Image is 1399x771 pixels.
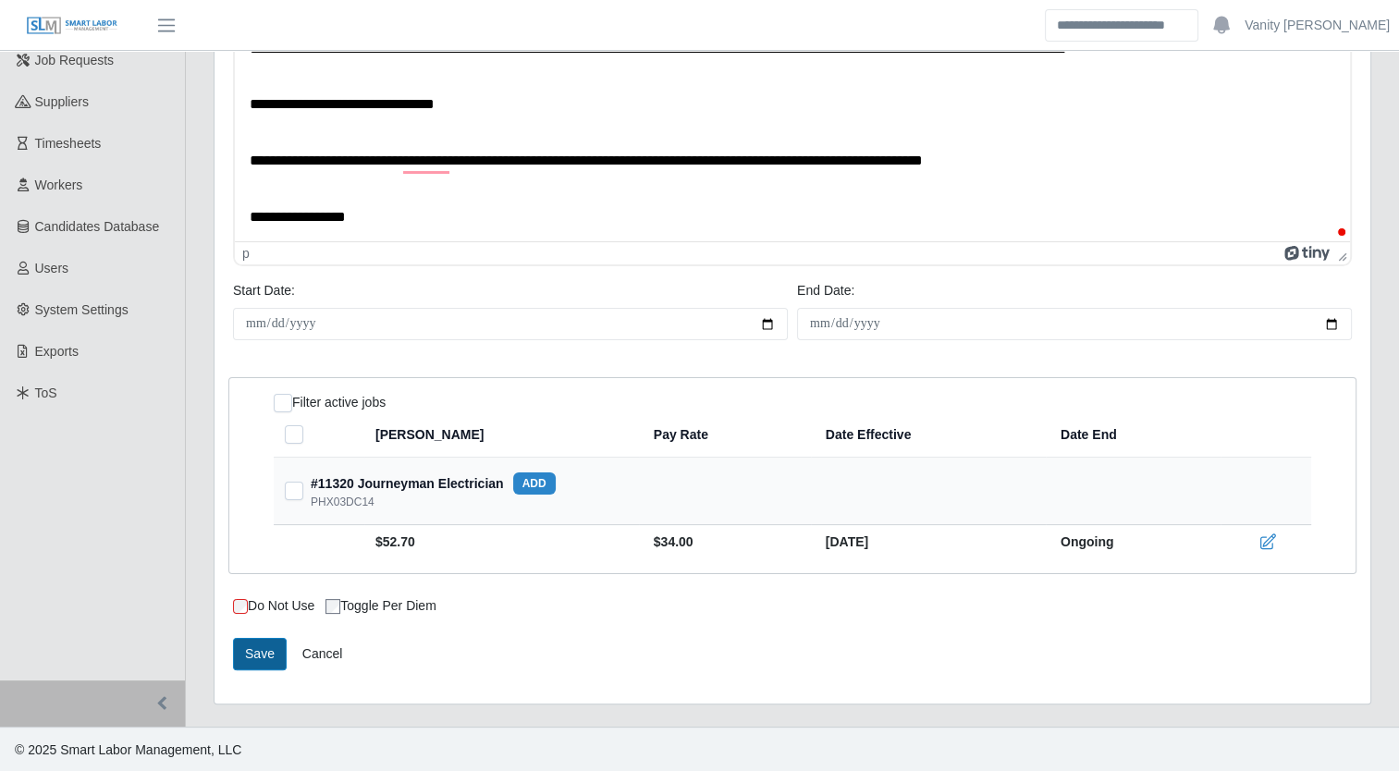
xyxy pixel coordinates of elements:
[15,742,241,757] span: © 2025 Smart Labor Management, LLC
[1045,9,1198,42] input: Search
[35,385,57,400] span: ToS
[35,94,89,109] span: Suppliers
[325,599,340,614] input: Toggle per diem
[1046,412,1221,458] th: Date End
[35,219,160,234] span: Candidates Database
[35,344,79,359] span: Exports
[35,136,102,151] span: Timesheets
[35,53,115,67] span: Job Requests
[290,638,355,670] a: Cancel
[274,393,386,412] div: Filter active jobs
[1046,525,1221,559] td: Ongoing
[811,525,1046,559] td: [DATE]
[1284,246,1331,261] a: Powered by Tiny
[1331,242,1350,264] div: Press the Up and Down arrow keys to resize the editor.
[513,472,556,495] button: add
[242,246,250,261] div: p
[325,596,436,616] label: Toggle per diem
[233,281,295,300] label: Start Date:
[797,281,854,300] label: End Date:
[639,525,811,559] td: $34.00
[1245,16,1390,35] a: Vanity [PERSON_NAME]
[35,302,129,317] span: System Settings
[311,495,374,509] div: PHX03DC14
[233,596,314,616] label: Do Not Use
[233,599,248,614] input: Do Not Use
[364,525,639,559] td: $52.70
[639,412,811,458] th: Pay Rate
[35,261,69,275] span: Users
[233,638,287,670] button: Save
[811,412,1046,458] th: Date Effective
[364,412,639,458] th: [PERSON_NAME]
[311,472,556,495] div: #11320 Journeyman Electrician
[26,16,118,36] img: SLM Logo
[35,177,83,192] span: Workers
